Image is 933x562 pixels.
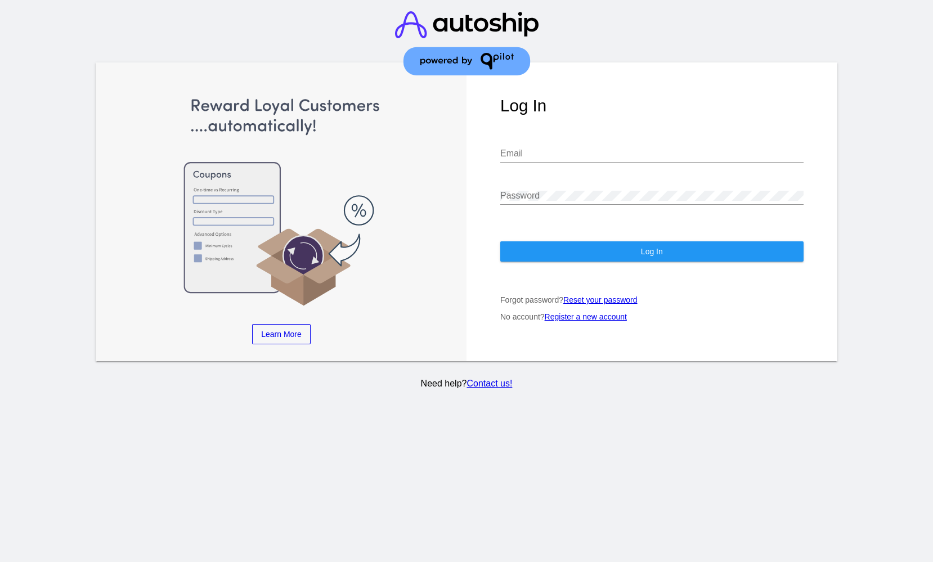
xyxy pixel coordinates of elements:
[252,324,311,344] a: Learn More
[130,96,433,307] img: Apply Coupons Automatically to Scheduled Orders with QPilot
[500,241,804,262] button: Log In
[500,312,804,321] p: No account?
[500,295,804,304] p: Forgot password?
[261,330,302,339] span: Learn More
[467,379,512,388] a: Contact us!
[563,295,638,304] a: Reset your password
[500,96,804,115] h1: Log In
[500,149,804,159] input: Email
[94,379,840,389] p: Need help?
[641,247,663,256] span: Log In
[545,312,627,321] a: Register a new account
